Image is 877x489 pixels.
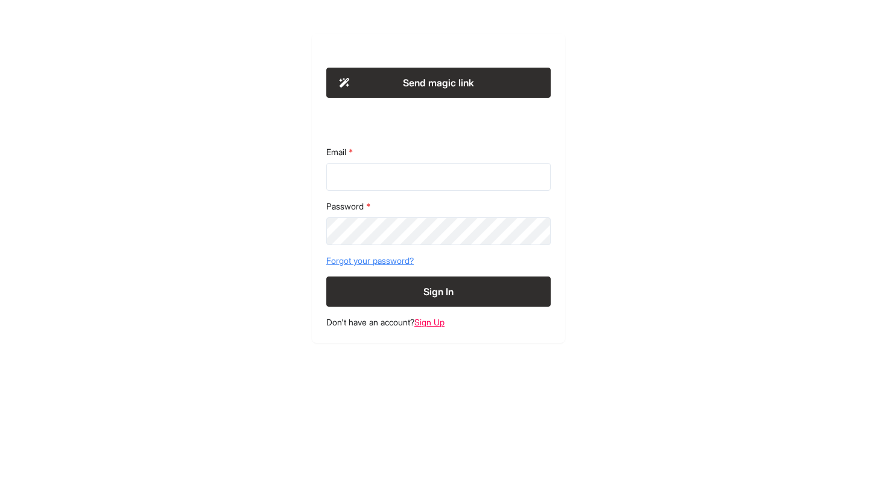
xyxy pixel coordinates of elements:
[414,317,445,327] a: Sign Up
[326,200,551,213] label: Password
[326,68,551,98] button: Send magic link
[326,276,551,307] button: Sign In
[326,146,551,158] label: Email
[326,255,551,267] a: Forgot your password?
[326,316,551,328] footer: Don't have an account?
